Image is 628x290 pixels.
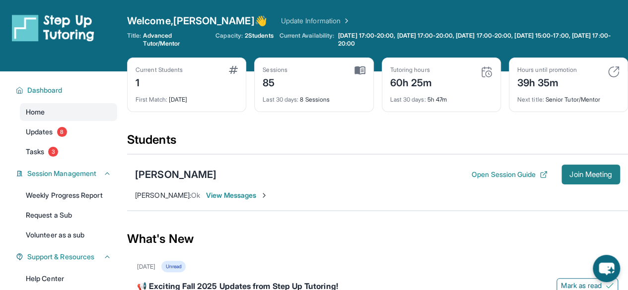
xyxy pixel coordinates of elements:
[136,90,238,104] div: [DATE]
[191,191,200,199] span: Ok
[127,14,267,28] span: Welcome, [PERSON_NAME] 👋
[57,127,67,137] span: 8
[215,32,243,40] span: Capacity:
[135,168,216,181] div: [PERSON_NAME]
[135,191,191,199] span: [PERSON_NAME] :
[23,169,111,178] button: Session Management
[20,270,117,288] a: Help Center
[341,16,350,26] img: Chevron Right
[279,32,334,48] span: Current Availability:
[136,96,167,103] span: First Match :
[12,14,94,42] img: logo
[20,103,117,121] a: Home
[20,206,117,224] a: Request a Sub
[23,85,111,95] button: Dashboard
[608,66,620,78] img: card
[517,90,620,104] div: Senior Tutor/Mentor
[390,96,426,103] span: Last 30 days :
[161,261,185,272] div: Unread
[137,263,155,271] div: [DATE]
[263,66,287,74] div: Sessions
[338,32,626,48] span: [DATE] 17:00-20:00, [DATE] 17:00-20:00, [DATE] 17:00-20:00, [DATE] 15:00-17:00, [DATE] 17:00-20:00
[263,96,298,103] span: Last 30 days :
[263,90,365,104] div: 8 Sessions
[127,132,628,154] div: Students
[606,282,614,290] img: Mark as read
[26,147,44,157] span: Tasks
[20,143,117,161] a: Tasks3
[27,85,63,95] span: Dashboard
[127,217,628,261] div: What's New
[20,123,117,141] a: Updates8
[260,191,268,199] img: Chevron-Right
[336,32,628,48] a: [DATE] 17:00-20:00, [DATE] 17:00-20:00, [DATE] 17:00-20:00, [DATE] 15:00-17:00, [DATE] 17:00-20:00
[20,186,117,204] a: Weekly Progress Report
[281,16,350,26] a: Update Information
[48,147,58,157] span: 3
[354,66,365,75] img: card
[229,66,238,74] img: card
[472,170,548,179] button: Open Session Guide
[20,226,117,244] a: Volunteer as a sub
[390,90,492,104] div: 5h 47m
[390,66,432,74] div: Tutoring hours
[206,190,268,200] span: View Messages
[143,32,209,48] span: Advanced Tutor/Mentor
[245,32,274,40] span: 2 Students
[561,165,620,184] button: Join Meeting
[26,107,45,117] span: Home
[27,252,94,262] span: Support & Resources
[127,32,141,48] span: Title:
[569,172,612,177] span: Join Meeting
[136,66,183,74] div: Current Students
[263,74,287,90] div: 85
[593,255,620,282] button: chat-button
[517,96,544,103] span: Next title :
[136,74,183,90] div: 1
[23,252,111,262] button: Support & Resources
[481,66,492,78] img: card
[390,74,432,90] div: 60h 25m
[517,74,577,90] div: 39h 35m
[517,66,577,74] div: Hours until promotion
[27,169,96,178] span: Session Management
[26,127,53,137] span: Updates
